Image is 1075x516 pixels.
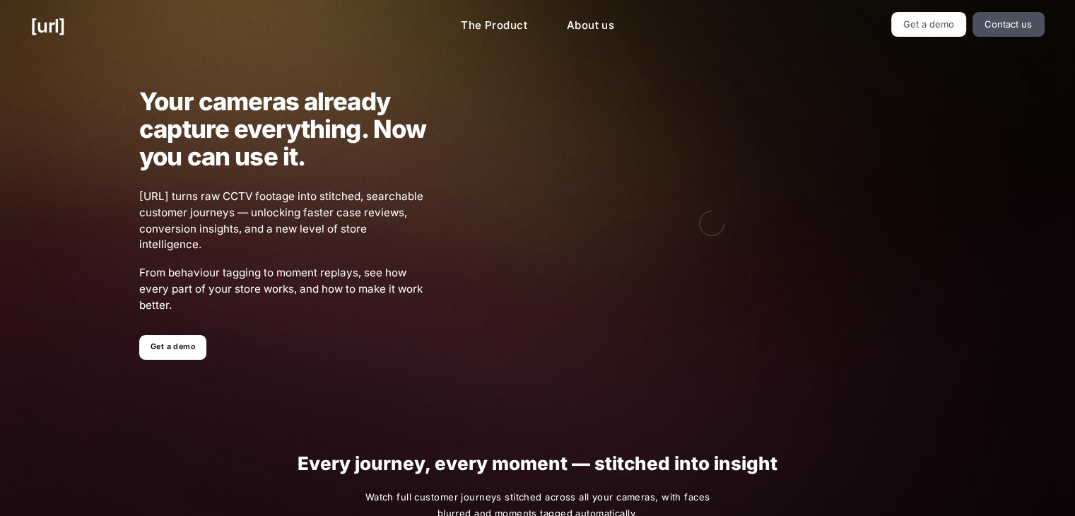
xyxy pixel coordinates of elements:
span: [URL] turns raw CCTV footage into stitched, searchable customer journeys — unlocking faster case ... [139,189,427,253]
span: From behaviour tagging to moment replays, see how every part of your store works, and how to make... [139,265,427,313]
h1: Your cameras already capture everything. Now you can use it. [139,88,427,170]
a: Get a demo [139,335,206,360]
h1: Every journey, every moment — stitched into insight [146,453,929,474]
a: About us [556,12,625,40]
a: Contact us [973,12,1045,37]
a: Get a demo [891,12,967,37]
a: [URL] [30,12,65,40]
a: The Product [450,12,539,40]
